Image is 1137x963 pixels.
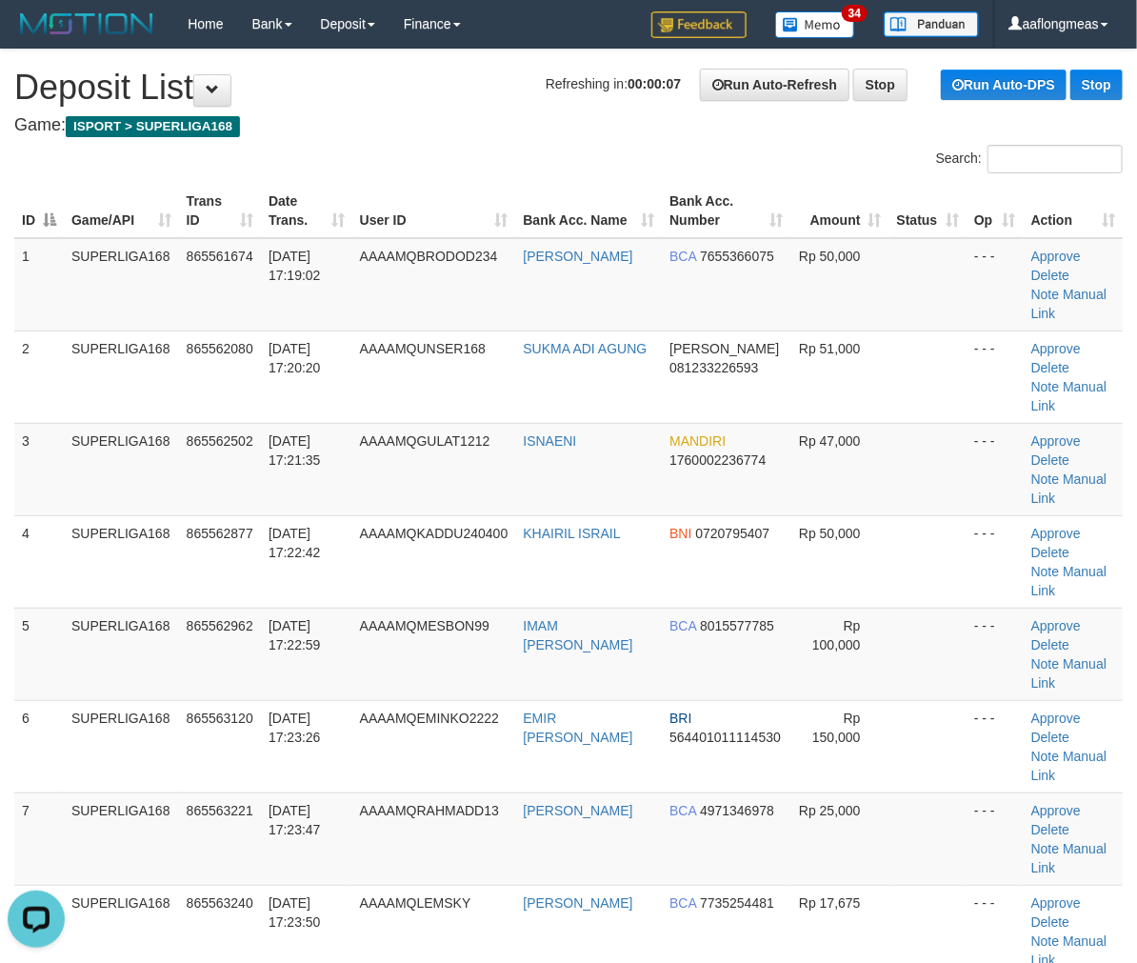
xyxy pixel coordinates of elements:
span: [DATE] 17:22:59 [269,618,321,652]
a: Approve [1031,433,1081,449]
span: ISPORT > SUPERLIGA168 [66,116,240,137]
a: ISNAENI [523,433,576,449]
td: SUPERLIGA168 [64,792,179,885]
th: Trans ID: activate to sort column ascending [179,184,261,238]
a: Note [1031,841,1060,856]
span: Copy 8015577785 to clipboard [700,618,774,633]
span: Copy 4971346978 to clipboard [700,803,774,818]
label: Search: [936,145,1123,173]
th: Action: activate to sort column ascending [1024,184,1123,238]
span: Rp 51,000 [799,341,861,356]
a: Delete [1031,730,1069,745]
span: 865563120 [187,711,253,726]
span: BRI [669,711,691,726]
span: 865562502 [187,433,253,449]
span: 865563221 [187,803,253,818]
a: Delete [1031,452,1069,468]
a: SUKMA ADI AGUNG [523,341,647,356]
span: Copy 081233226593 to clipboard [669,360,758,375]
span: [DATE] 17:23:47 [269,803,321,837]
a: Manual Link [1031,564,1107,598]
span: AAAAMQRAHMADD13 [360,803,499,818]
span: [DATE] 17:19:02 [269,249,321,283]
a: Approve [1031,249,1081,264]
a: Manual Link [1031,656,1107,691]
a: [PERSON_NAME] [523,803,632,818]
th: Date Trans.: activate to sort column ascending [261,184,352,238]
span: AAAAMQUNSER168 [360,341,486,356]
span: 865561674 [187,249,253,264]
th: Status: activate to sort column ascending [889,184,967,238]
a: Delete [1031,268,1069,283]
span: BCA [669,895,696,911]
td: - - - [967,331,1024,423]
td: SUPERLIGA168 [64,515,179,608]
button: Open LiveChat chat widget [8,8,65,65]
th: Game/API: activate to sort column ascending [64,184,179,238]
img: Feedback.jpg [651,11,747,38]
span: BNI [669,526,691,541]
a: Run Auto-DPS [941,70,1067,100]
a: KHAIRIL ISRAIL [523,526,620,541]
a: Manual Link [1031,841,1107,875]
span: 865563240 [187,895,253,911]
a: Approve [1031,526,1081,541]
a: Note [1031,933,1060,949]
span: Copy 7655366075 to clipboard [700,249,774,264]
span: BCA [669,618,696,633]
a: Manual Link [1031,471,1107,506]
a: Approve [1031,341,1081,356]
a: Manual Link [1031,379,1107,413]
th: ID: activate to sort column descending [14,184,64,238]
td: - - - [967,423,1024,515]
a: IMAM [PERSON_NAME] [523,618,632,652]
td: 5 [14,608,64,700]
td: 4 [14,515,64,608]
td: - - - [967,608,1024,700]
td: 2 [14,331,64,423]
a: [PERSON_NAME] [523,249,632,264]
span: [DATE] 17:23:26 [269,711,321,745]
a: Note [1031,656,1060,672]
input: Search: [987,145,1123,173]
span: MANDIRI [669,433,726,449]
td: - - - [967,515,1024,608]
th: Amount: activate to sort column ascending [790,184,888,238]
td: SUPERLIGA168 [64,423,179,515]
td: - - - [967,238,1024,331]
img: Button%20Memo.svg [775,11,855,38]
span: AAAAMQBRODOD234 [360,249,498,264]
span: Rp 50,000 [799,249,861,264]
span: Refreshing in: [546,76,681,91]
span: [DATE] 17:22:42 [269,526,321,560]
td: 1 [14,238,64,331]
span: [PERSON_NAME] [669,341,779,356]
a: Run Auto-Refresh [700,69,849,101]
span: [DATE] 17:20:20 [269,341,321,375]
span: Copy 564401011114530 to clipboard [669,730,781,745]
a: Delete [1031,914,1069,930]
span: AAAAMQEMINKO2222 [360,711,499,726]
a: Stop [853,69,908,101]
a: Note [1031,287,1060,302]
a: Note [1031,564,1060,579]
h4: Game: [14,116,1123,135]
a: Approve [1031,711,1081,726]
span: Copy 1760002236774 to clipboard [669,452,766,468]
a: Delete [1031,360,1069,375]
span: BCA [669,249,696,264]
a: Manual Link [1031,749,1107,783]
a: Note [1031,379,1060,394]
th: Bank Acc. Name: activate to sort column ascending [515,184,662,238]
span: 865562877 [187,526,253,541]
a: [PERSON_NAME] [523,895,632,911]
span: [DATE] 17:23:50 [269,895,321,930]
td: SUPERLIGA168 [64,608,179,700]
a: Stop [1070,70,1123,100]
a: Note [1031,749,1060,764]
a: Delete [1031,545,1069,560]
td: 3 [14,423,64,515]
span: Copy 7735254481 to clipboard [700,895,774,911]
span: AAAAMQKADDU240400 [360,526,509,541]
a: Approve [1031,618,1081,633]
